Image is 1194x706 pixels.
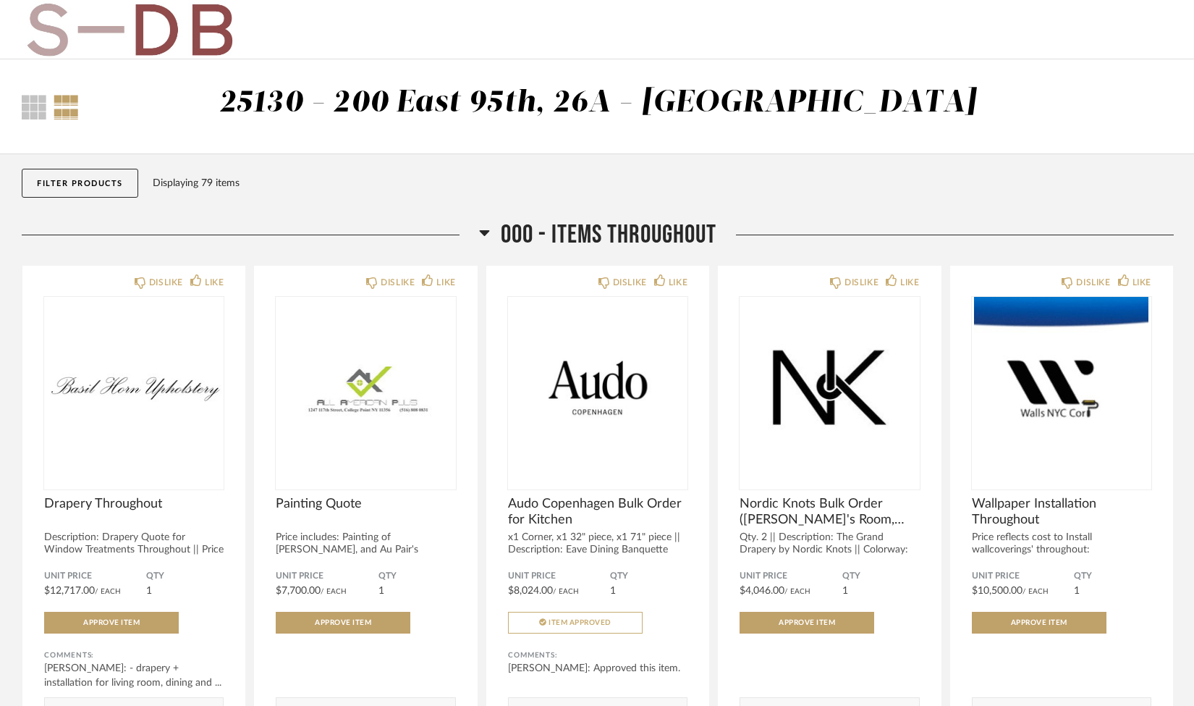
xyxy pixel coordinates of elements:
span: Unit Price [276,571,378,582]
span: 1 [378,586,384,596]
span: / Each [553,588,579,595]
span: $12,717.00 [44,586,95,596]
div: LIKE [900,275,919,290]
span: 1 [146,586,152,596]
span: $7,700.00 [276,586,321,596]
button: Item Approved [508,612,643,634]
div: DISLIKE [149,275,183,290]
img: undefined [44,297,224,478]
div: x1 Corner, x1 32" piece, x1 71" piece || Description: Eave Dining Banquette by... [508,531,687,568]
span: 1 [1074,586,1080,596]
span: Unit Price [508,571,610,582]
div: Price reflects cost to Install wallcoverings' throughout: [PERSON_NAME]'s Bed... [972,531,1151,568]
span: Unit Price [740,571,842,582]
span: Unit Price [972,571,1074,582]
button: Approve Item [44,612,179,634]
div: [PERSON_NAME]: Approved this item. [508,661,687,676]
img: undefined [276,297,455,478]
div: LIKE [1132,275,1151,290]
div: Price includes: Painting of [PERSON_NAME], and Au Pair's bedroom walls | ... [276,531,455,568]
span: Nordic Knots Bulk Order ([PERSON_NAME]'s Room, [PERSON_NAME]'s Room, [PERSON_NAME]'s Room, and Au... [740,496,919,528]
div: Comments: [508,648,687,663]
div: Comments: [44,648,224,663]
img: undefined [972,297,1151,478]
span: Wallpaper Installation Throughout [972,496,1151,528]
div: 0 [276,297,455,478]
span: 1 [610,586,616,596]
div: 25130 - 200 East 95th, 26A - [GEOGRAPHIC_DATA] [219,88,976,118]
div: LIKE [205,275,224,290]
span: 1 [842,586,848,596]
span: $4,046.00 [740,586,784,596]
div: 0 [972,297,1151,478]
div: DISLIKE [381,275,415,290]
div: 0 [740,297,919,478]
span: Approve Item [83,619,140,626]
span: QTY [378,571,456,582]
div: Qty. 2 || Description: The Grand Drapery by Nordic Knots || Colorway: Old Rose ... [740,531,919,568]
div: Displaying 79 items [153,175,1167,191]
button: Filter Products [22,169,138,198]
span: QTY [842,571,920,582]
span: QTY [610,571,687,582]
button: Approve Item [972,612,1106,634]
div: 0 [44,297,224,478]
span: Approve Item [779,619,835,626]
div: DISLIKE [844,275,878,290]
span: Painting Quote [276,496,455,512]
span: Approve Item [1011,619,1067,626]
span: / Each [784,588,810,595]
span: QTY [146,571,224,582]
span: Unit Price [44,571,146,582]
span: 000 - ITEMS THROUGHOUT [501,219,716,251]
div: LIKE [669,275,687,290]
img: undefined [740,297,919,478]
div: Description: Drapery Quote for Window Treatments Throughout || Price Include... [44,531,224,568]
span: Audo Copenhagen Bulk Order for Kitchen [508,496,687,528]
div: LIKE [436,275,455,290]
button: Approve Item [740,612,874,634]
span: QTY [1074,571,1151,582]
span: $10,500.00 [972,586,1022,596]
span: $8,024.00 [508,586,553,596]
span: / Each [1022,588,1049,595]
span: Item Approved [549,619,611,626]
div: DISLIKE [613,275,647,290]
span: Drapery Throughout [44,496,224,512]
span: / Each [321,588,347,595]
img: b32ebaae-4786-4be9-8124-206f41a110d9.jpg [22,1,237,59]
img: undefined [508,297,687,478]
div: [PERSON_NAME]: - drapery + installation for living room, dining and ... [44,661,224,690]
div: DISLIKE [1076,275,1110,290]
span: Approve Item [315,619,371,626]
button: Approve Item [276,612,410,634]
span: / Each [95,588,121,595]
div: 0 [508,297,687,478]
